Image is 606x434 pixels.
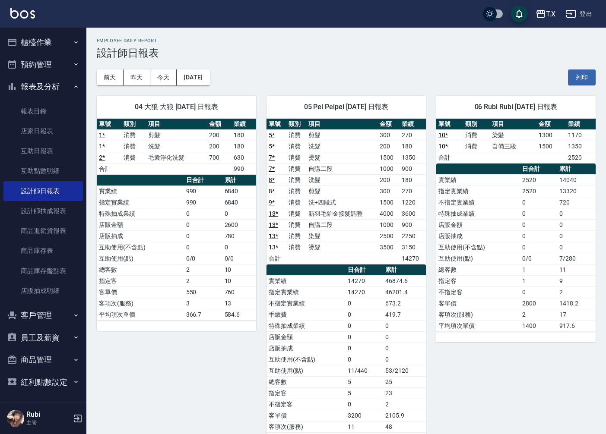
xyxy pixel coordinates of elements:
[97,275,184,286] td: 指定客
[400,197,426,208] td: 1220
[400,230,426,242] td: 2250
[520,208,557,219] td: 0
[97,253,184,264] td: 互助使用(點)
[146,119,207,130] th: 項目
[3,349,83,371] button: 商品管理
[383,309,426,320] td: 419.7
[346,410,383,421] td: 3200
[150,69,177,85] button: 今天
[222,175,256,186] th: 累計
[557,286,596,298] td: 2
[286,152,306,163] td: 消費
[286,208,306,219] td: 消費
[400,141,426,152] td: 180
[97,219,184,230] td: 店販金額
[566,141,596,152] td: 1350
[383,275,426,286] td: 46874.6
[436,197,520,208] td: 不指定實業績
[184,309,222,320] td: 366.7
[3,221,83,241] a: 商品進銷貨報表
[378,197,400,208] td: 1500
[400,186,426,197] td: 270
[207,152,232,163] td: 700
[232,152,256,163] td: 630
[146,141,207,152] td: 洗髮
[3,241,83,261] a: 商品庫存表
[383,399,426,410] td: 2
[306,152,378,163] td: 燙髮
[184,264,222,275] td: 2
[267,343,346,354] td: 店販抽成
[557,230,596,242] td: 0
[383,354,426,365] td: 0
[346,399,383,410] td: 0
[490,119,536,130] th: 項目
[177,69,209,85] button: [DATE]
[383,410,426,421] td: 2105.9
[378,242,400,253] td: 3500
[306,119,378,130] th: 項目
[557,275,596,286] td: 9
[490,129,536,141] td: 染髮
[346,421,383,432] td: 11
[306,208,378,219] td: 新羽毛鉑金接髮調整
[3,161,83,181] a: 互助點數明細
[383,286,426,298] td: 46201.4
[400,129,426,141] td: 270
[520,253,557,264] td: 0/0
[557,309,596,320] td: 17
[267,331,346,343] td: 店販金額
[107,103,246,111] span: 04 大狼 大狼 [DATE] 日報表
[490,141,536,152] td: 自備三段
[536,129,566,141] td: 1300
[436,242,520,253] td: 互助使用(不含點)
[306,219,378,230] td: 自購二段
[286,197,306,208] td: 消費
[222,253,256,264] td: 0/0
[267,365,346,376] td: 互助使用(點)
[306,129,378,141] td: 剪髮
[436,298,520,309] td: 客單價
[97,208,184,219] td: 特殊抽成業績
[267,354,346,365] td: 互助使用(不含點)
[346,343,383,354] td: 0
[97,298,184,309] td: 客項次(服務)
[267,309,346,320] td: 手續費
[378,186,400,197] td: 300
[97,119,121,130] th: 單號
[7,410,24,427] img: Person
[267,298,346,309] td: 不指定實業績
[97,38,596,44] h2: Employee Daily Report
[121,141,146,152] td: 消費
[222,230,256,242] td: 780
[3,181,83,201] a: 設計師日報表
[286,242,306,253] td: 消費
[267,119,426,264] table: a dense table
[146,129,207,141] td: 剪髮
[3,53,83,76] button: 預約管理
[277,103,416,111] span: 05 Pei Peipei [DATE] 日報表
[232,119,256,130] th: 業績
[286,219,306,230] td: 消費
[97,230,184,242] td: 店販抽成
[557,164,596,175] th: 累計
[520,264,557,275] td: 1
[520,197,557,208] td: 0
[26,419,70,427] p: 主管
[378,163,400,174] td: 1000
[232,163,256,174] td: 990
[436,152,463,163] td: 合計
[400,219,426,230] td: 900
[436,320,520,331] td: 平均項次單價
[267,275,346,286] td: 實業績
[286,186,306,197] td: 消費
[557,320,596,331] td: 917.6
[383,264,426,276] th: 累計
[520,286,557,298] td: 0
[520,275,557,286] td: 1
[3,327,83,349] button: 員工及薪資
[222,275,256,286] td: 10
[121,119,146,130] th: 類別
[378,152,400,163] td: 1500
[267,253,286,264] td: 合計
